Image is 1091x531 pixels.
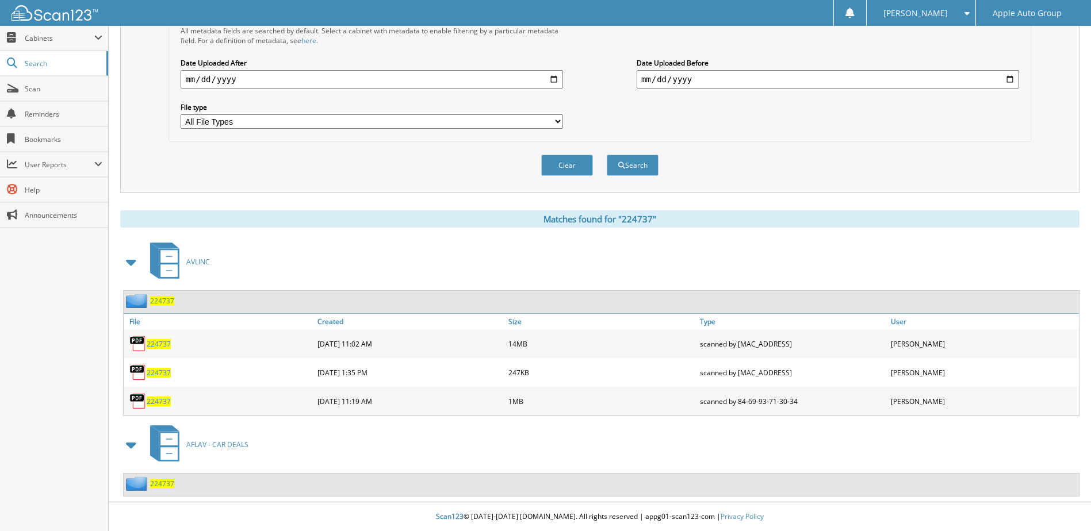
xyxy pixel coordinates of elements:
[883,10,948,17] span: [PERSON_NAME]
[506,314,696,329] a: Size
[109,503,1091,531] div: © [DATE]-[DATE] [DOMAIN_NAME]. All rights reserved | appg01-scan123-com |
[697,314,888,329] a: Type
[721,511,764,521] a: Privacy Policy
[181,26,563,45] div: All metadata fields are searched by default. Select a cabinet with metadata to enable filtering b...
[129,364,147,381] img: PDF.png
[697,361,888,384] div: scanned by [MAC_ADDRESS]
[541,155,593,176] button: Clear
[697,390,888,413] div: scanned by 84-69-93-71-30-34
[129,393,147,410] img: PDF.png
[25,185,102,195] span: Help
[888,361,1079,384] div: [PERSON_NAME]
[25,109,102,119] span: Reminders
[1033,476,1091,531] iframe: Chat Widget
[25,33,94,43] span: Cabinets
[888,332,1079,355] div: [PERSON_NAME]
[25,84,102,94] span: Scan
[186,440,248,449] span: AFLAV - CAR DEALS
[888,390,1079,413] div: [PERSON_NAME]
[12,5,98,21] img: scan123-logo-white.svg
[186,257,210,267] span: AVLINC
[181,58,563,68] label: Date Uploaded After
[150,479,174,488] a: 224737
[181,70,563,88] input: start
[506,390,696,413] div: 1MB
[143,422,248,467] a: AFLAV - CAR DEALS
[129,335,147,352] img: PDF.png
[124,314,315,329] a: File
[315,314,506,329] a: Created
[315,390,506,413] div: [DATE] 11:19 AM
[637,58,1019,68] label: Date Uploaded Before
[315,332,506,355] div: [DATE] 11:02 AM
[506,361,696,384] div: 247KB
[120,210,1079,228] div: Matches found for "224737"
[993,10,1062,17] span: Apple Auto Group
[126,476,150,491] img: folder2.png
[126,294,150,308] img: folder2.png
[25,210,102,220] span: Announcements
[181,102,563,112] label: File type
[143,239,210,284] a: AVLINC
[25,134,102,144] span: Bookmarks
[147,397,171,406] a: 224737
[436,511,464,521] span: Scan123
[697,332,888,355] div: scanned by [MAC_ADDRESS]
[315,361,506,384] div: [DATE] 1:35 PM
[147,368,171,378] a: 224737
[25,160,94,170] span: User Reports
[637,70,1019,88] input: end
[147,339,171,349] a: 224737
[25,59,101,68] span: Search
[150,296,174,306] a: 224737
[301,36,316,45] a: here
[506,332,696,355] div: 14MB
[607,155,659,176] button: Search
[888,314,1079,329] a: User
